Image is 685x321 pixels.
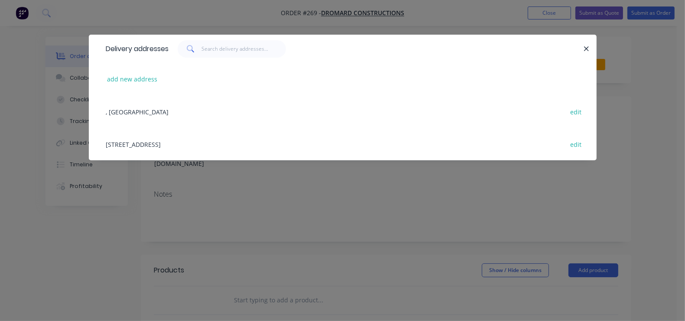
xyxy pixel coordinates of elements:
[201,40,286,58] input: Search delivery addresses...
[566,106,586,117] button: edit
[102,128,584,160] div: [STREET_ADDRESS]
[103,73,162,85] button: add new address
[102,95,584,128] div: , [GEOGRAPHIC_DATA]
[566,138,586,150] button: edit
[102,35,169,63] div: Delivery addresses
